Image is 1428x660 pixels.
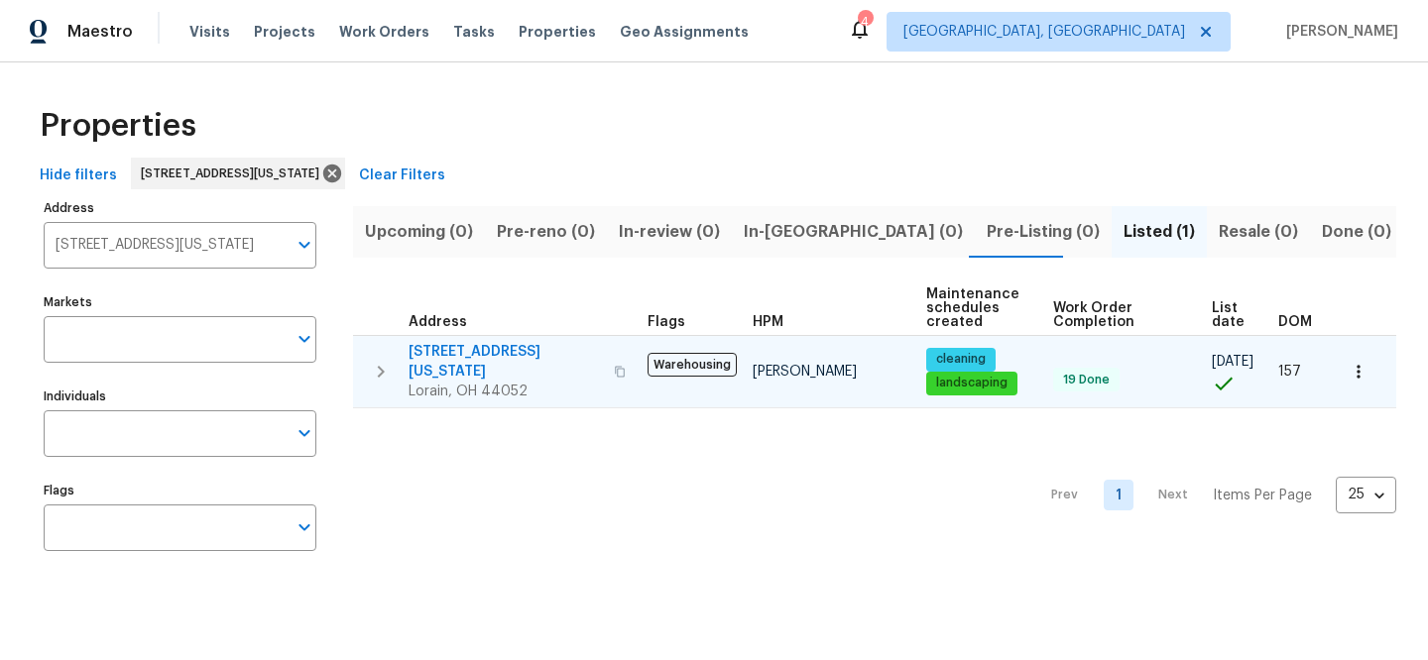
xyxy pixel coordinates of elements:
[648,353,737,377] span: Warehousing
[903,22,1185,42] span: [GEOGRAPHIC_DATA], [GEOGRAPHIC_DATA]
[131,158,345,189] div: [STREET_ADDRESS][US_STATE]
[32,158,125,194] button: Hide filters
[928,351,994,368] span: cleaning
[67,22,133,42] span: Maestro
[619,218,720,246] span: In-review (0)
[648,315,685,329] span: Flags
[987,218,1100,246] span: Pre-Listing (0)
[926,287,1019,329] span: Maintenance schedules created
[1032,420,1396,571] nav: Pagination Navigation
[620,22,749,42] span: Geo Assignments
[1219,218,1298,246] span: Resale (0)
[1278,315,1312,329] span: DOM
[351,158,453,194] button: Clear Filters
[409,342,602,382] span: [STREET_ADDRESS][US_STATE]
[1212,301,1245,329] span: List date
[1104,480,1133,510] a: Goto page 1
[1055,372,1118,388] span: 19 Done
[339,22,429,42] span: Work Orders
[753,315,783,329] span: HPM
[359,164,445,188] span: Clear Filters
[928,375,1015,391] span: landscaping
[1278,365,1301,379] span: 157
[409,382,602,401] span: Lorain, OH 44052
[1336,469,1396,520] div: 25
[409,315,467,329] span: Address
[40,116,196,136] span: Properties
[44,390,316,402] label: Individuals
[744,218,963,246] span: In-[GEOGRAPHIC_DATA] (0)
[453,25,495,39] span: Tasks
[44,202,316,214] label: Address
[858,12,872,32] div: 4
[1124,218,1195,246] span: Listed (1)
[1213,486,1312,505] p: Items Per Page
[44,485,316,496] label: Flags
[291,513,318,541] button: Open
[40,164,117,188] span: Hide filters
[519,22,596,42] span: Properties
[189,22,230,42] span: Visits
[1322,218,1391,246] span: Done (0)
[1053,301,1178,329] span: Work Order Completion
[44,296,316,308] label: Markets
[365,218,473,246] span: Upcoming (0)
[1212,355,1253,369] span: [DATE]
[141,164,327,183] span: [STREET_ADDRESS][US_STATE]
[291,325,318,353] button: Open
[254,22,315,42] span: Projects
[1278,22,1398,42] span: [PERSON_NAME]
[497,218,595,246] span: Pre-reno (0)
[753,365,857,379] span: [PERSON_NAME]
[291,231,318,259] button: Open
[291,419,318,447] button: Open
